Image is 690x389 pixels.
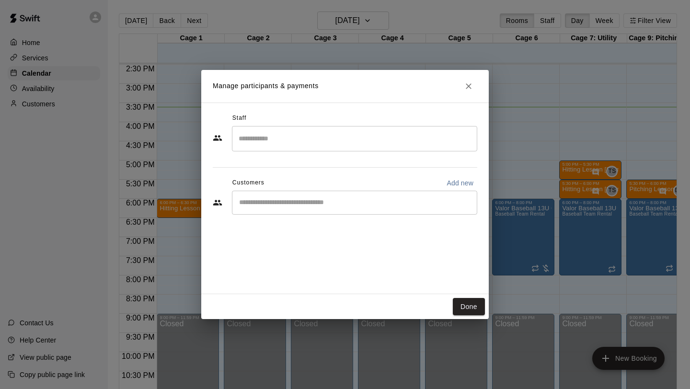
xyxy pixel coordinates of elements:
span: Customers [232,175,264,191]
div: Start typing to search customers... [232,191,477,215]
button: Close [460,78,477,95]
svg: Customers [213,198,222,207]
button: Done [453,298,485,316]
span: Staff [232,111,246,126]
svg: Staff [213,133,222,143]
div: Search staff [232,126,477,151]
p: Manage participants & payments [213,81,319,91]
p: Add new [447,178,473,188]
button: Add new [443,175,477,191]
